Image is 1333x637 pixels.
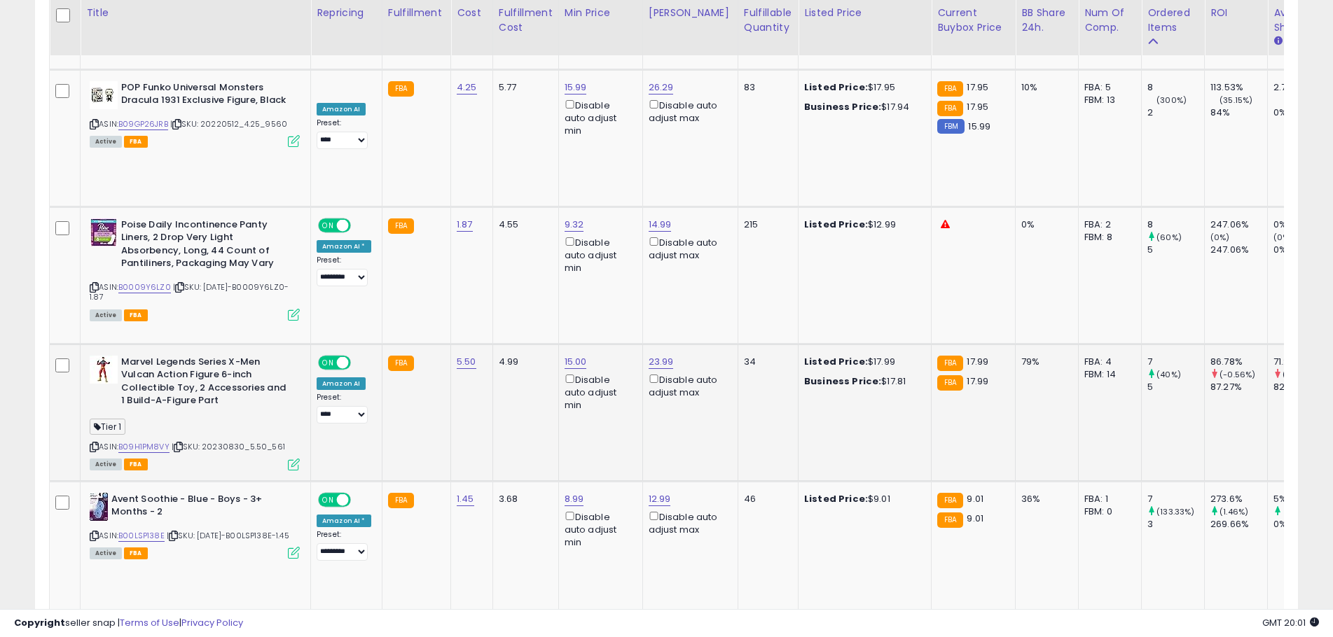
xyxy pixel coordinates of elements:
[86,6,305,20] div: Title
[317,393,371,424] div: Preset:
[1220,94,1252,106] small: (35.15%)
[1210,518,1267,531] div: 269.66%
[121,356,291,411] b: Marvel Legends Series X-Men Vulcan Action Figure 6-inch Collectible Toy, 2 Accessories and 1 Buil...
[649,234,727,262] div: Disable auto adjust max
[1210,218,1267,231] div: 247.06%
[1156,506,1194,517] small: (133.33%)
[1147,218,1204,231] div: 8
[804,375,920,388] div: $17.81
[319,219,337,231] span: ON
[1220,369,1255,380] small: (-0.56%)
[90,493,300,558] div: ASIN:
[1147,356,1204,368] div: 7
[744,81,787,94] div: 83
[649,97,727,125] div: Disable auto adjust max
[937,119,965,134] small: FBM
[90,218,118,246] img: 51uii7cvXzL._SL40_.jpg
[649,372,727,399] div: Disable auto adjust max
[499,81,548,94] div: 5.77
[1210,6,1262,20] div: ROI
[1273,518,1330,531] div: 0%
[804,218,920,231] div: $12.99
[1147,244,1204,256] div: 5
[804,218,868,231] b: Listed Price:
[565,372,632,412] div: Disable auto adjust min
[124,458,148,470] span: FBA
[1021,218,1068,231] div: 0%
[90,218,300,319] div: ASIN:
[457,218,473,232] a: 1.87
[121,81,291,111] b: POP Funko Universal Monsters Dracula 1931 Exclusive Figure, Black
[804,80,868,94] b: Listed Price:
[968,120,990,133] span: 15.99
[1084,368,1131,381] div: FBM: 14
[121,218,291,274] b: Poise Daily Incontinence Panty Liners, 2 Drop Very Light Absorbency, Long, 44 Count of Pantiliner...
[118,281,171,293] a: B0009Y6LZ0
[90,81,300,146] div: ASIN:
[967,80,988,94] span: 17.95
[118,441,170,453] a: B09H1PM8VY
[649,80,674,94] a: 26.29
[649,218,672,232] a: 14.99
[967,512,983,525] span: 9.01
[317,240,371,253] div: Amazon AI *
[349,493,371,505] span: OFF
[90,356,118,384] img: 31zjM0J6V1L._SL40_.jpg
[1156,94,1187,106] small: (300%)
[90,419,125,435] span: Tier 1
[804,81,920,94] div: $17.95
[1147,518,1204,531] div: 3
[804,6,925,20] div: Listed Price
[349,356,371,368] span: OFF
[319,493,337,505] span: ON
[1273,356,1330,368] div: 71.29%
[1273,35,1282,48] small: Avg BB Share.
[349,219,371,231] span: OFF
[90,81,118,109] img: 41fRuWAfKTL._SL40_.jpg
[649,355,674,369] a: 23.99
[90,547,122,559] span: All listings currently available for purchase on Amazon
[1084,505,1131,518] div: FBM: 0
[124,309,148,321] span: FBA
[90,281,289,302] span: | SKU: [DATE]-B0009Y6LZ0-1.87
[565,80,587,94] a: 15.99
[565,492,584,506] a: 8.99
[1273,218,1330,231] div: 0%
[1021,81,1068,94] div: 10%
[937,6,1009,35] div: Current Buybox Price
[317,118,371,150] div: Preset:
[1084,6,1135,35] div: Num of Comp.
[1210,232,1230,243] small: (0%)
[1210,493,1267,505] div: 273.6%
[649,509,727,536] div: Disable auto adjust max
[1210,381,1267,393] div: 87.27%
[1210,356,1267,368] div: 86.78%
[1273,106,1330,119] div: 0%
[649,492,671,506] a: 12.99
[1147,106,1204,119] div: 2
[90,493,108,521] img: 41ktCLlNv8L._SL40_.jpg
[1273,244,1330,256] div: 0%
[1147,381,1204,393] div: 5
[1147,81,1204,94] div: 8
[388,356,414,371] small: FBA
[744,356,787,368] div: 34
[499,218,548,231] div: 4.55
[317,6,376,20] div: Repricing
[565,6,637,20] div: Min Price
[111,493,282,522] b: Avent Soothie - Blue - Boys - 3+ Months - 2
[565,97,632,138] div: Disable auto adjust min
[967,374,988,388] span: 17.99
[1084,356,1131,368] div: FBA: 4
[937,101,963,116] small: FBA
[319,356,337,368] span: ON
[1084,218,1131,231] div: FBA: 2
[172,441,285,452] span: | SKU: 20230830_5.50_561
[744,6,792,35] div: Fulfillable Quantity
[565,509,632,549] div: Disable auto adjust min
[1273,493,1330,505] div: 5%
[181,616,243,629] a: Privacy Policy
[1262,616,1319,629] span: 2025-10-8 20:01 GMT
[1021,493,1068,505] div: 36%
[937,375,963,391] small: FBA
